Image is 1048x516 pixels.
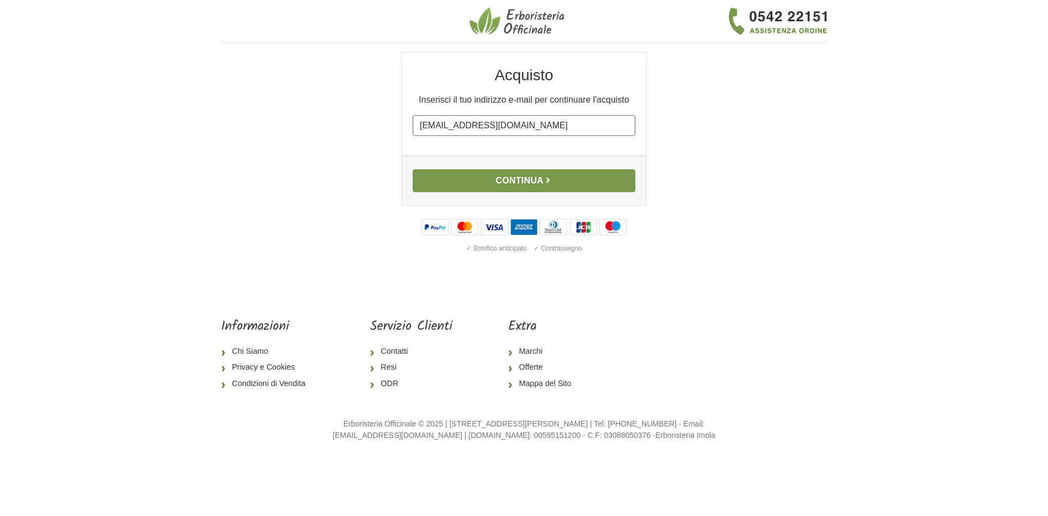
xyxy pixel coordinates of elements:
input: Il tuo indirizzo e-mail [413,115,635,136]
small: Erboristeria Officinale © 2025 | [STREET_ADDRESS][PERSON_NAME] | Tel: [PHONE_NUMBER] - Email: [EM... [333,419,716,440]
h5: Servizio Clienti [370,319,452,335]
iframe: fb:page Facebook Social Plugin [636,319,827,357]
a: Resi [370,359,452,376]
p: Inserisci il tuo indirizzo e-mail per continuare l'acquisto [413,93,635,106]
a: Condizioni di Vendita [221,376,314,392]
h5: Extra [508,319,580,335]
a: Contatti [370,343,452,360]
a: Chi Siamo [221,343,314,360]
div: ✓ Bonifico anticipato [464,241,529,256]
a: Mappa del Sito [508,376,580,392]
a: Privacy e Cookies [221,359,314,376]
h2: Acquisto [413,66,635,85]
h5: Informazioni [221,319,314,335]
div: ✓ Contrassegno [532,241,584,256]
a: ODR [370,376,452,392]
a: Marchi [508,343,580,360]
a: Offerte [508,359,580,376]
button: Continua [413,169,635,192]
img: Erboristeria Officinale [469,7,568,36]
a: Erboristeria Imola [656,431,716,440]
